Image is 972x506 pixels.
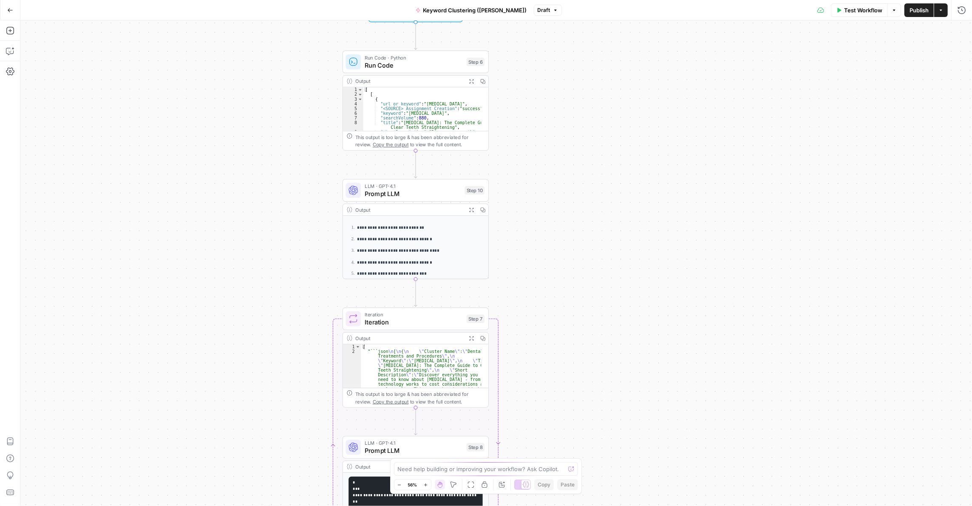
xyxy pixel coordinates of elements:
[373,399,408,404] span: Copy the output
[534,5,562,16] button: Draft
[365,311,463,318] span: Iteration
[343,106,363,111] div: 5
[423,6,527,14] span: Keyword Clustering ([PERSON_NAME])
[831,3,887,17] button: Test Workflow
[343,87,363,92] div: 1
[357,92,363,97] span: Toggle code folding, rows 2 through 12
[365,446,463,455] span: Prompt LLM
[355,133,485,148] div: This output is too large & has been abbreviated for review. to view the full content.
[343,344,361,349] div: 1
[365,189,461,198] span: Prompt LLM
[844,6,882,14] span: Test Workflow
[343,307,489,408] div: IterationIterationStep 7Output[ "```json\n[\n{\n\"Cluster Name\":\"Dental Treatments and Procedur...
[355,334,463,342] div: Output
[357,87,363,92] span: Toggle code folding, rows 1 through 13
[411,3,532,17] button: Keyword Clustering ([PERSON_NAME])
[343,130,363,163] div: 9
[467,443,485,452] div: Step 8
[343,116,363,120] div: 7
[414,279,417,307] g: Edge from step_10 to step_7
[365,60,463,70] span: Run Code
[343,51,489,151] div: Run Code · PythonRun CodeStep 6Output[ [ { "url_or_keyword":"[MEDICAL_DATA]", "<SOURCE> Assignmen...
[910,6,929,14] span: Publish
[357,97,363,102] span: Toggle code folding, rows 3 through 11
[561,481,575,489] span: Paste
[365,54,463,62] span: Run Code · Python
[408,481,417,488] span: 56%
[343,92,363,97] div: 2
[414,22,417,49] g: Edge from start to step_6
[904,3,934,17] button: Publish
[467,315,485,323] div: Step 7
[343,102,363,106] div: 4
[355,206,463,213] div: Output
[355,463,463,471] div: Output
[343,97,363,102] div: 3
[355,344,360,349] span: Toggle code folding, rows 1 through 3
[414,407,417,435] g: Edge from step_7 to step_8
[467,57,485,66] div: Step 6
[538,6,550,14] span: Draft
[355,390,485,406] div: This output is too large & has been abbreviated for review. to view the full content.
[465,186,485,195] div: Step 10
[365,317,463,327] span: Iteration
[365,439,463,447] span: LLM · GPT-4.1
[343,120,363,130] div: 8
[343,111,363,116] div: 6
[557,479,578,490] button: Paste
[365,182,461,190] span: LLM · GPT-4.1
[534,479,554,490] button: Copy
[373,142,408,147] span: Copy the output
[414,151,417,178] g: Edge from step_6 to step_10
[355,77,463,85] div: Output
[538,481,550,489] span: Copy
